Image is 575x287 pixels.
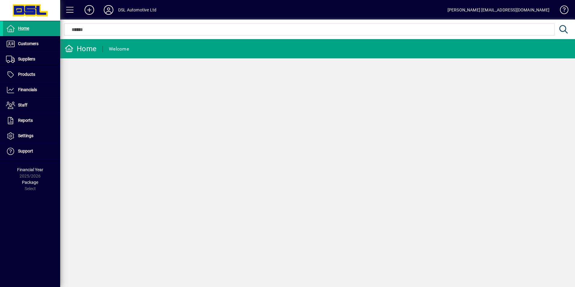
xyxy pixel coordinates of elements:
button: Profile [99,5,118,15]
span: Settings [18,133,33,138]
a: Settings [3,128,60,143]
span: Support [18,149,33,153]
a: Suppliers [3,52,60,67]
span: Package [22,180,38,185]
span: Customers [18,41,38,46]
a: Knowledge Base [555,1,567,21]
span: Staff [18,103,27,107]
button: Add [80,5,99,15]
div: Home [65,44,97,54]
div: [PERSON_NAME] [EMAIL_ADDRESS][DOMAIN_NAME] [447,5,549,15]
span: Financials [18,87,37,92]
span: Home [18,26,29,31]
a: Support [3,144,60,159]
span: Financial Year [17,167,43,172]
span: Suppliers [18,57,35,61]
a: Customers [3,36,60,51]
div: DSL Automotive Ltd [118,5,156,15]
span: Reports [18,118,33,123]
a: Staff [3,98,60,113]
a: Reports [3,113,60,128]
div: Welcome [109,44,129,54]
a: Products [3,67,60,82]
span: Products [18,72,35,77]
a: Financials [3,82,60,97]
